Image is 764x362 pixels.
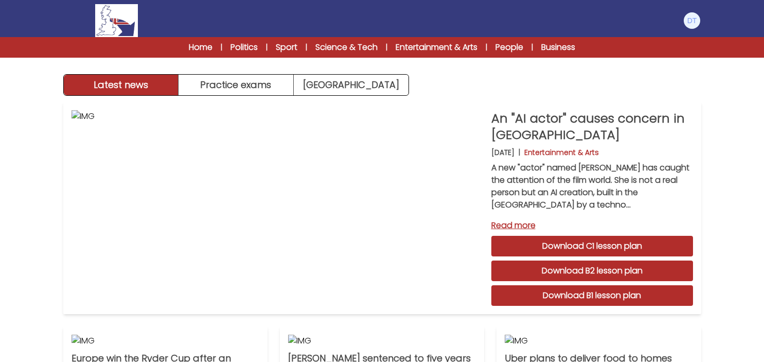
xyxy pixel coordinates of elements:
img: Diana Tocutiu [684,12,700,29]
span: | [306,42,307,53]
p: An "AI actor" causes concern in [GEOGRAPHIC_DATA] [491,110,693,143]
a: Science & Tech [315,41,378,54]
a: Sport [276,41,297,54]
p: Entertainment & Arts [524,147,599,158]
a: [GEOGRAPHIC_DATA] [294,75,408,95]
img: IMG [72,335,259,347]
a: Entertainment & Arts [396,41,477,54]
a: Logo [63,4,170,37]
span: | [486,42,487,53]
a: Download B2 lesson plan [491,261,693,281]
img: Logo [95,4,137,37]
img: IMG [505,335,692,347]
span: | [386,42,387,53]
a: People [495,41,523,54]
button: Practice exams [179,75,294,95]
a: Home [189,41,212,54]
a: Business [541,41,575,54]
a: Read more [491,219,693,232]
span: | [221,42,222,53]
a: Download B1 lesson plan [491,285,693,306]
p: [DATE] [491,147,514,158]
span: | [531,42,533,53]
img: IMG [72,110,483,306]
a: Download C1 lesson plan [491,236,693,256]
span: | [266,42,268,53]
button: Latest news [64,75,179,95]
a: Politics [230,41,258,54]
p: A new "actor" named [PERSON_NAME] has caught the attention of the film world. She is not a real p... [491,162,693,211]
img: IMG [288,335,476,347]
b: | [519,147,520,158]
